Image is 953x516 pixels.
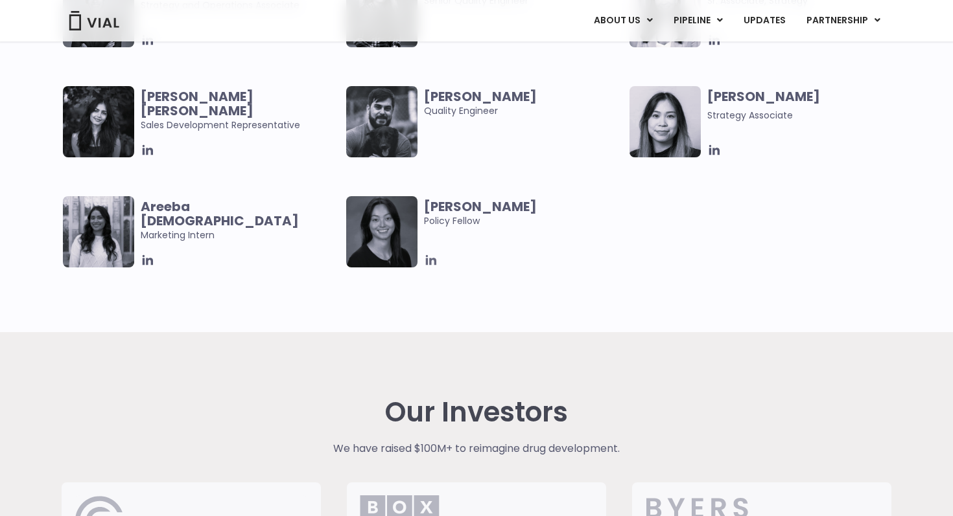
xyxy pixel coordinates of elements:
img: Smiling woman named Harman [63,86,134,157]
p: We have raised $100M+ to reimagine drug development. [252,441,702,456]
img: Man smiling posing for picture [346,86,418,157]
a: UPDATES [733,10,795,32]
a: ABOUT USMenu Toggle [583,10,663,32]
span: Sales Development Representative [141,89,340,132]
a: PIPELINEMenu Toggle [663,10,733,32]
b: [PERSON_NAME] [424,197,537,216]
span: Strategy Associate [707,109,793,122]
img: Smiling woman named Areeba [63,196,134,267]
img: Smiling woman named Claudia [346,196,418,267]
b: [PERSON_NAME] [PERSON_NAME] [141,87,253,120]
span: Quality Engineer [424,89,623,118]
b: Areeba [DEMOGRAPHIC_DATA] [141,197,299,230]
span: Marketing Intern [141,199,340,242]
b: [PERSON_NAME] [707,87,820,106]
span: Policy Fellow [424,199,623,228]
h2: Our Investors [385,397,568,428]
b: [PERSON_NAME] [424,87,537,106]
a: PARTNERSHIPMenu Toggle [796,10,891,32]
img: Vial Logo [68,11,120,30]
img: Headshot of smiling woman named Vanessa [629,86,701,157]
